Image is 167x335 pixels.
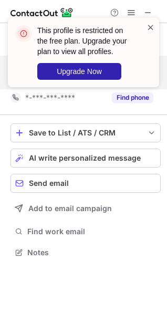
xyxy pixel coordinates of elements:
[37,63,121,80] button: Upgrade Now
[11,174,161,193] button: Send email
[29,154,141,162] span: AI write personalized message
[29,179,69,187] span: Send email
[57,67,102,76] span: Upgrade Now
[11,6,74,19] img: ContactOut v5.3.10
[37,25,134,57] header: This profile is restricted on the free plan. Upgrade your plan to view all profiles.
[11,199,161,218] button: Add to email campaign
[27,227,156,236] span: Find work email
[11,224,161,239] button: Find work email
[27,248,156,257] span: Notes
[15,25,32,42] img: error
[28,204,112,213] span: Add to email campaign
[29,129,142,137] div: Save to List / ATS / CRM
[11,149,161,167] button: AI write personalized message
[11,245,161,260] button: Notes
[11,123,161,142] button: save-profile-one-click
